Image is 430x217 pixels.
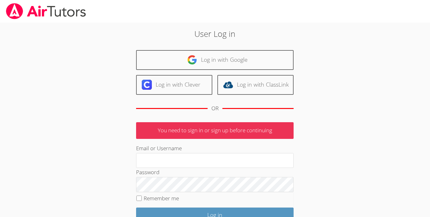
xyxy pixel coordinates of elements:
label: Remember me [144,195,179,202]
img: google-logo-50288ca7cdecda66e5e0955fdab243c47b7ad437acaf1139b6f446037453330a.svg [187,55,197,65]
img: clever-logo-6eab21bc6e7a338710f1a6ff85c0baf02591cd810cc4098c63d3a4b26e2feb20.svg [142,80,152,90]
label: Email or Username [136,145,182,152]
label: Password [136,168,159,176]
a: Log in with Google [136,50,294,70]
img: airtutors_banner-c4298cdbf04f3fff15de1276eac7730deb9818008684d7c2e4769d2f7ddbe033.png [5,3,87,19]
h2: User Log in [99,28,331,40]
p: You need to sign in or sign up before continuing [136,122,294,139]
a: Log in with ClassLink [217,75,294,95]
img: classlink-logo-d6bb404cc1216ec64c9a2012d9dc4662098be43eaf13dc465df04b49fa7ab582.svg [223,80,233,90]
div: OR [211,104,219,113]
a: Log in with Clever [136,75,212,95]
